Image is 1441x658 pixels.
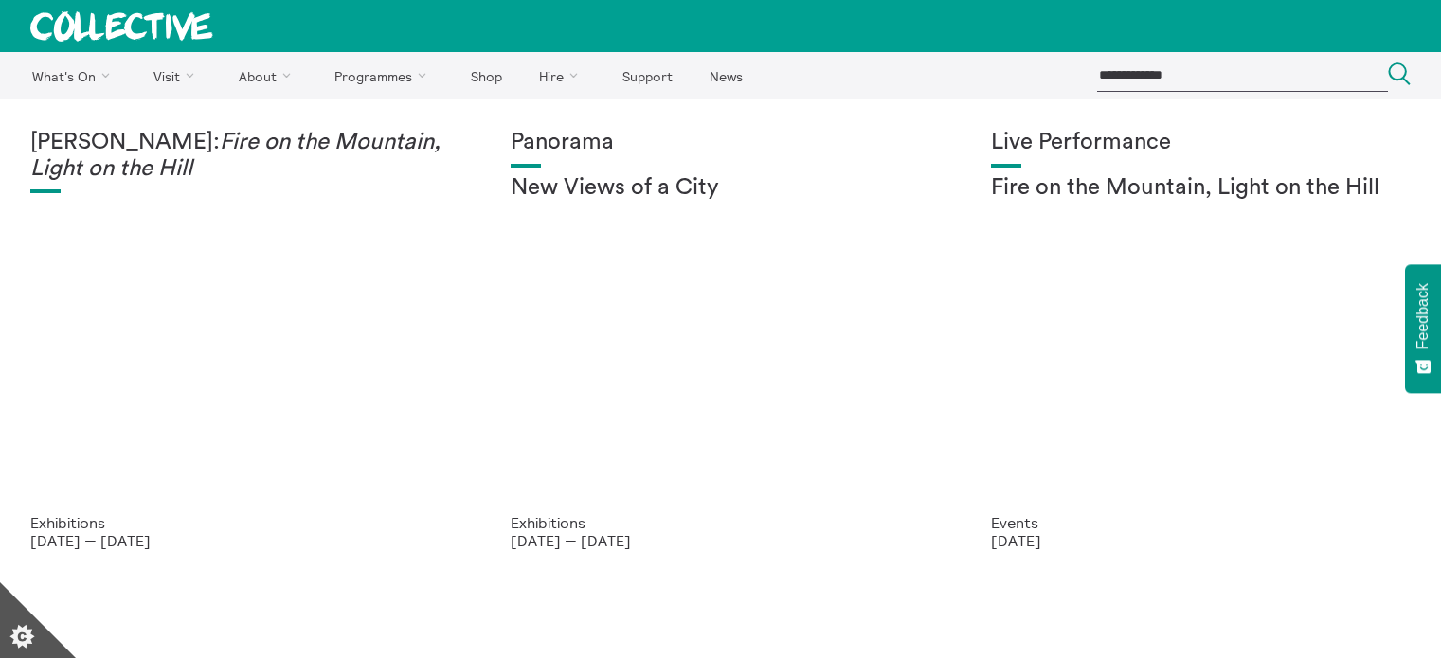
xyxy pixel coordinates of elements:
a: Support [605,52,689,99]
a: Hire [523,52,603,99]
p: [DATE] [991,532,1411,549]
span: Feedback [1414,283,1432,349]
h1: Live Performance [991,130,1411,156]
p: [DATE] — [DATE] [30,532,450,549]
a: Collective Panorama June 2025 small file 8 Panorama New Views of a City Exhibitions [DATE] — [DATE] [480,99,961,579]
a: Programmes [318,52,451,99]
h2: Fire on the Mountain, Light on the Hill [991,175,1411,202]
p: Exhibitions [511,514,930,531]
em: Fire on the Mountain, Light on the Hill [30,131,441,180]
a: News [693,52,759,99]
h1: Panorama [511,130,930,156]
a: About [222,52,315,99]
a: What's On [15,52,134,99]
h2: New Views of a City [511,175,930,202]
a: Visit [137,52,219,99]
button: Feedback - Show survey [1405,264,1441,393]
p: Events [991,514,1411,531]
h1: [PERSON_NAME]: [30,130,450,182]
p: [DATE] — [DATE] [511,532,930,549]
a: Photo: Eoin Carey Live Performance Fire on the Mountain, Light on the Hill Events [DATE] [961,99,1441,579]
p: Exhibitions [30,514,450,531]
a: Shop [454,52,518,99]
